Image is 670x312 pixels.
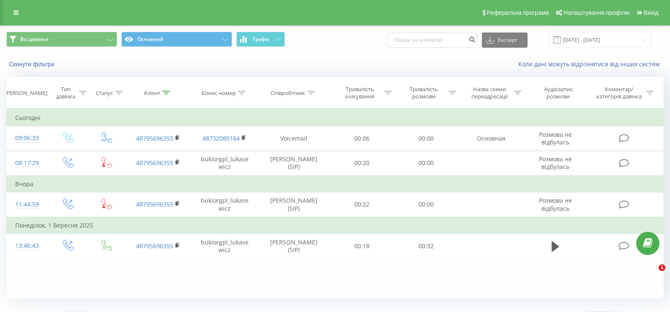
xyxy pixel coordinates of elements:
[55,86,77,100] div: Тип дзвінка
[532,86,584,100] div: Аудіозапис розмови
[330,151,394,176] td: 00:20
[330,234,394,258] td: 00:18
[136,134,173,142] a: 48795696355
[539,130,572,146] span: Розмова не відбулась
[15,196,39,213] div: 11:44:59
[191,192,258,217] td: bukiorgpl_lukasewicz
[7,109,664,126] td: Сьогодні
[394,234,458,258] td: 00:32
[6,32,117,47] button: Всі дзвінки
[258,234,330,258] td: [PERSON_NAME] (SIP)
[644,9,659,16] span: Вихід
[136,200,173,208] a: 48795696355
[402,86,446,100] div: Тривалість розмови
[258,151,330,176] td: [PERSON_NAME] (SIP)
[388,33,478,48] input: Пошук за номером
[236,32,285,47] button: Графік
[96,90,113,97] div: Статус
[191,234,258,258] td: bukiorgpl_lukasewicz
[5,90,47,97] div: [PERSON_NAME]
[258,126,330,151] td: Voicemail
[539,196,572,212] span: Розмова не відбулась
[539,155,572,171] span: Розмова не відбулась
[7,176,664,193] td: Вчора
[258,192,330,217] td: [PERSON_NAME] (SIP)
[136,242,173,250] a: 48795696355
[394,151,458,176] td: 00:00
[641,264,662,285] iframe: Intercom live chat
[191,151,258,176] td: bukiorgpl_lukasewicz
[487,9,549,16] span: Реферальна програма
[15,238,39,254] div: 13:46:43
[6,60,59,68] button: Скинути фільтри
[458,126,525,151] td: Основная
[482,33,528,48] button: Експорт
[20,36,48,43] span: Всі дзвінки
[121,32,232,47] button: Основний
[394,126,458,151] td: 00:00
[337,86,382,100] div: Тривалість очікування
[330,192,394,217] td: 00:22
[394,192,458,217] td: 00:00
[518,60,664,68] a: Коли дані можуть відрізнятися вiд інших систем
[330,126,394,151] td: 00:06
[563,9,629,16] span: Налаштування профілю
[594,86,644,100] div: Коментар/категорія дзвінка
[271,90,305,97] div: Співробітник
[15,155,39,171] div: 08:17:29
[467,86,512,100] div: Назва схеми переадресації
[253,36,269,42] span: Графік
[15,130,39,147] div: 09:06:33
[202,134,240,142] a: 48732080164
[659,264,665,271] span: 1
[7,217,664,234] td: Понеділок, 1 Вересня 2025
[136,159,173,167] a: 48795696355
[144,90,160,97] div: Клієнт
[201,90,236,97] div: Бізнес номер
